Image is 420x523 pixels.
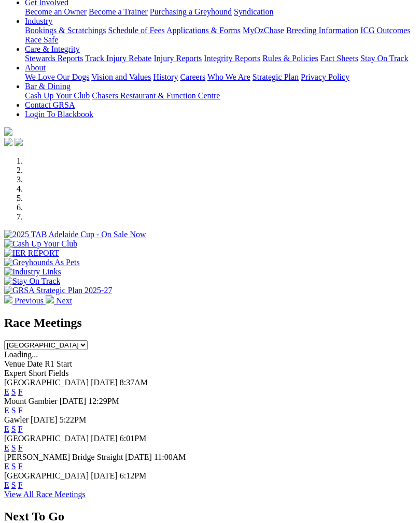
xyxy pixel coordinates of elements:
[11,406,16,415] a: S
[120,471,147,480] span: 6:12PM
[25,45,80,53] a: Care & Integrity
[4,406,9,415] a: E
[92,91,220,100] a: Chasers Restaurant & Function Centre
[4,490,86,499] a: View All Race Meetings
[4,258,80,267] img: Greyhounds As Pets
[18,425,23,433] a: F
[60,397,87,405] span: [DATE]
[234,7,273,16] a: Syndication
[25,110,93,119] a: Login To Blackbook
[56,296,72,305] span: Next
[91,434,118,443] span: [DATE]
[154,453,186,461] span: 11:00AM
[253,72,299,81] a: Strategic Plan
[89,7,148,16] a: Become a Trainer
[4,296,46,305] a: Previous
[4,316,416,330] h2: Race Meetings
[108,26,164,35] a: Schedule of Fees
[46,295,54,303] img: chevron-right-pager-white.svg
[4,138,12,146] img: facebook.svg
[11,481,16,489] a: S
[25,26,106,35] a: Bookings & Scratchings
[4,415,29,424] span: Gawler
[4,471,89,480] span: [GEOGRAPHIC_DATA]
[4,481,9,489] a: E
[4,462,9,471] a: E
[4,387,9,396] a: E
[150,7,232,16] a: Purchasing a Greyhound
[286,26,358,35] a: Breeding Information
[4,397,58,405] span: Mount Gambier
[207,72,250,81] a: Who We Are
[25,82,71,91] a: Bar & Dining
[85,54,151,63] a: Track Injury Rebate
[360,26,410,35] a: ICG Outcomes
[153,54,202,63] a: Injury Reports
[25,26,416,45] div: Industry
[25,54,83,63] a: Stewards Reports
[91,471,118,480] span: [DATE]
[4,267,61,277] img: Industry Links
[204,54,260,63] a: Integrity Reports
[262,54,318,63] a: Rules & Policies
[25,54,416,63] div: Care & Integrity
[4,249,59,258] img: IER REPORT
[25,72,89,81] a: We Love Our Dogs
[25,91,416,100] div: Bar & Dining
[360,54,408,63] a: Stay On Track
[4,286,112,295] img: GRSA Strategic Plan 2025-27
[301,72,349,81] a: Privacy Policy
[88,397,119,405] span: 12:29PM
[125,453,152,461] span: [DATE]
[4,350,38,359] span: Loading...
[153,72,178,81] a: History
[120,434,147,443] span: 6:01PM
[18,481,23,489] a: F
[4,230,146,239] img: 2025 TAB Adelaide Cup - On Sale Now
[25,91,90,100] a: Cash Up Your Club
[4,369,26,377] span: Expert
[4,295,12,303] img: chevron-left-pager-white.svg
[45,359,72,368] span: R1 Start
[18,406,23,415] a: F
[48,369,68,377] span: Fields
[4,378,89,387] span: [GEOGRAPHIC_DATA]
[4,453,123,461] span: [PERSON_NAME] Bridge Straight
[91,378,118,387] span: [DATE]
[180,72,205,81] a: Careers
[25,7,416,17] div: Get Involved
[11,443,16,452] a: S
[11,387,16,396] a: S
[166,26,241,35] a: Applications & Forms
[15,138,23,146] img: twitter.svg
[4,127,12,136] img: logo-grsa-white.png
[4,359,25,368] span: Venue
[25,7,87,16] a: Become an Owner
[18,387,23,396] a: F
[120,378,148,387] span: 8:37AM
[4,434,89,443] span: [GEOGRAPHIC_DATA]
[18,443,23,452] a: F
[91,72,151,81] a: Vision and Values
[4,443,9,452] a: E
[11,462,16,471] a: S
[4,277,60,286] img: Stay On Track
[4,239,77,249] img: Cash Up Your Club
[243,26,284,35] a: MyOzChase
[320,54,358,63] a: Fact Sheets
[25,35,58,44] a: Race Safe
[29,369,47,377] span: Short
[4,425,9,433] a: E
[25,63,46,72] a: About
[11,425,16,433] a: S
[60,415,87,424] span: 5:22PM
[31,415,58,424] span: [DATE]
[15,296,44,305] span: Previous
[27,359,43,368] span: Date
[46,296,72,305] a: Next
[25,72,416,82] div: About
[18,462,23,471] a: F
[25,17,52,25] a: Industry
[25,100,75,109] a: Contact GRSA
